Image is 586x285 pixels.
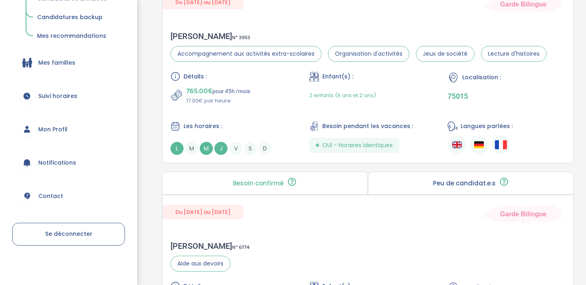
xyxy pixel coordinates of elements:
p: pour 45h /mois [186,85,250,97]
a: Mes recommandations [31,28,125,44]
span: V [229,142,242,155]
span: 2 enfants (6 ans et 2 ans) [309,91,376,99]
img: Anglais [452,140,462,150]
span: S [244,142,257,155]
img: Français [495,140,507,149]
span: 765.00€ [186,85,212,97]
a: Se déconnecter [12,223,125,246]
img: Allemand [474,140,484,150]
span: Aide aux devoirs [171,256,230,272]
span: Jeux de société [416,46,474,62]
span: Lecture d'histoires [481,46,547,62]
a: Suivi horaires [12,81,125,111]
p: 17.00€ par heure [186,97,250,105]
span: D [258,142,271,155]
span: Du [DATE] au [DATE] [162,205,243,219]
p: Besoin confirmé [233,180,284,187]
span: Garde Bilingue [500,209,547,218]
span: Candidatures backup [37,13,103,21]
div: [PERSON_NAME] [171,241,249,251]
span: Les horaires : [184,122,222,131]
span: Notifications [38,159,76,167]
a: Contact [12,181,125,211]
span: Suivi horaires [38,92,77,100]
a: Notifications [12,148,125,177]
span: Mes familles [38,59,75,67]
span: Besoin pendant les vacances : [322,122,413,131]
span: Détails : [184,72,207,81]
span: Accompagnement aux activités extra-scolaires [171,46,321,62]
span: Localisation : [462,73,501,82]
span: L [171,142,184,155]
span: Se déconnecter [45,230,92,238]
div: [PERSON_NAME] [171,31,547,41]
span: OUI - Horaires identiques [322,141,393,150]
p: 75015 [448,92,565,100]
span: Contact [38,192,63,200]
span: N° 6774 [232,243,249,252]
span: Mes recommandations [37,32,106,40]
span: Langues parlées : [461,122,513,131]
a: Mes familles [12,48,125,77]
span: Mon Profil [38,125,68,134]
p: Peu de candidat.e.s [433,180,496,187]
span: J [214,142,227,155]
span: Enfant(s) : [322,72,353,81]
a: Candidatures backup [31,10,125,25]
span: Organisation d'activités [328,46,409,62]
span: M [200,142,213,155]
a: Mon Profil [12,115,125,144]
span: N° 3953 [232,33,250,42]
span: M [185,142,198,155]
